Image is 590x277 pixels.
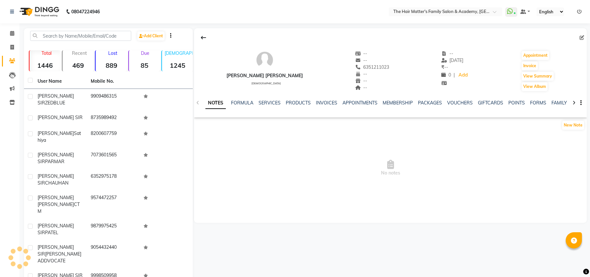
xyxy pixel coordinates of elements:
span: 0 [441,72,451,78]
strong: 1446 [29,61,61,69]
strong: 889 [96,61,127,69]
a: INVOICES [316,100,337,106]
img: logo [17,3,61,21]
td: 7073601565 [87,148,140,169]
strong: 469 [63,61,94,69]
span: -- [355,71,367,77]
td: 6352975178 [87,169,140,190]
span: [PERSON_NAME] SIR [38,152,74,164]
img: avatar [255,50,274,70]
span: ZEDBLUE [45,100,65,106]
p: Recent [65,50,94,56]
span: [PERSON_NAME] SIR [38,244,74,257]
span: [PERSON_NAME] [PERSON_NAME] [38,195,74,207]
p: [DEMOGRAPHIC_DATA] [165,50,193,56]
strong: 85 [129,61,160,69]
span: ₹ [441,64,444,70]
span: CHAUHAN [45,180,68,186]
p: Due [130,50,160,56]
td: 8735989492 [87,110,140,126]
span: 6351211023 [355,64,389,70]
button: View Summary [522,72,554,81]
b: 08047224946 [71,3,100,21]
a: VOUCHERS [447,100,473,106]
td: 8200607759 [87,126,140,148]
a: FORMS [530,100,546,106]
span: PATEL [45,230,58,235]
span: [PERSON_NAME] SIR [38,114,83,120]
a: PRODUCTS [286,100,311,106]
span: [PERSON_NAME] SIR [38,93,74,106]
input: Search by Name/Mobile/Email/Code [30,31,131,41]
span: [DATE] [441,57,464,63]
td: 9909486315 [87,89,140,110]
span: [PERSON_NAME] ADDVOCATE [38,251,81,264]
th: User Name [34,74,87,89]
span: -- [355,78,367,84]
p: Lost [98,50,127,56]
button: View Album [522,82,548,91]
span: -- [441,51,454,56]
td: 9879975425 [87,219,140,240]
a: FAMILY [551,100,567,106]
span: -- [355,85,367,90]
button: Invoice [522,61,538,70]
span: | [454,72,455,78]
div: Back to Client [197,31,210,44]
button: New Note [562,121,584,130]
span: No notes [194,136,587,200]
a: MEMBERSHIP [383,100,413,106]
a: PACKAGES [418,100,442,106]
td: 9574472257 [87,190,140,219]
span: [DEMOGRAPHIC_DATA] [251,82,281,85]
a: APPOINTMENTS [342,100,377,106]
a: GIFTCARDS [478,100,503,106]
a: FORMULA [231,100,253,106]
div: [PERSON_NAME] [PERSON_NAME] [226,72,303,79]
td: 9054432440 [87,240,140,268]
span: PARMAR [45,159,64,164]
span: -- [441,64,448,70]
a: SERVICES [259,100,281,106]
a: POINTS [508,100,525,106]
span: -- [355,57,367,63]
a: NOTES [205,97,226,109]
strong: 1245 [162,61,193,69]
span: [PERSON_NAME] SIR [38,173,74,186]
th: Mobile No. [87,74,140,89]
a: Add Client [137,31,165,41]
span: [PERSON_NAME] SIR [38,223,74,235]
p: Total [32,50,61,56]
span: [PERSON_NAME] [38,130,74,136]
a: Add [457,71,469,80]
span: -- [355,51,367,56]
button: Appointment [522,51,549,60]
